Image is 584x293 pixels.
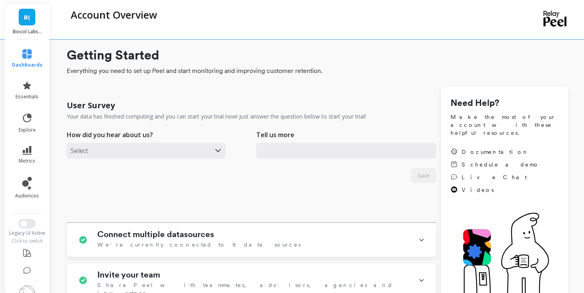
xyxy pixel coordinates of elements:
span: B( [24,13,30,22]
a: Documentation [451,148,540,156]
span: explore [19,127,36,133]
span: audiences [15,193,39,199]
span: Live Chat [462,173,527,181]
div: Legacy UI Active [4,230,50,236]
span: Schedule a demo [462,161,540,169]
h1: User Survey [67,100,115,111]
div: Click to switch [4,238,50,244]
span: Everything you need to set up Peel and start monitoring and improving customer retention. [67,66,568,76]
h1: Invite your team [97,270,160,280]
a: Schedule a demo [451,161,540,169]
span: metrics [19,158,35,164]
p: Tell us more [256,130,294,140]
h1: Need Help? [451,96,559,110]
span: Videos [462,186,494,194]
span: dashboards [12,62,43,68]
p: How did you hear about us? [67,130,153,140]
span: We're currently connected to 9 data sources [97,241,301,249]
a: Videos [451,186,540,194]
h1: Connect multiple datasources [97,230,214,239]
span: essentials [15,94,39,100]
span: Make the most of your account with these helpful resources. [451,113,559,137]
p: Account Overview [71,8,157,21]
h1: Getting Started [67,46,568,65]
p: Your data has finished computing and you can start your trial now! Just answer the question below... [67,113,366,121]
span: Documentation [462,148,529,156]
p: Biocol Labs (US) [13,29,42,35]
button: Switch to New UI [18,219,36,228]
